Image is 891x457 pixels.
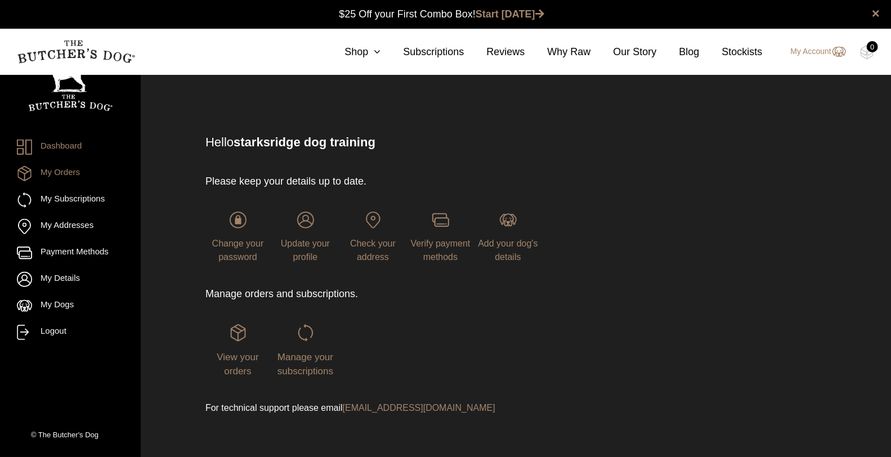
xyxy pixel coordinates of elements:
img: login-TBD_Orders.png [230,324,247,341]
a: Verify payment methods [408,212,473,262]
a: Start [DATE] [476,8,544,20]
a: View your orders [205,324,270,376]
a: My Details [17,272,124,287]
span: Verify payment methods [411,239,471,262]
a: My Subscriptions [17,192,124,208]
img: login-TBD_Payments.png [432,212,449,228]
a: Logout [17,325,124,340]
a: Reviews [464,44,525,60]
a: My Addresses [17,219,124,234]
span: Change your password [212,239,264,262]
p: For technical support please email [205,401,581,415]
img: TBD_Portrait_Logo_White.png [28,58,113,111]
a: My Dogs [17,298,124,313]
img: login-TBD_Subscriptions.png [297,324,314,341]
p: Manage orders and subscriptions. [205,286,581,302]
a: Dashboard [17,140,124,155]
a: Update your profile [273,212,338,262]
img: login-TBD_Profile.png [297,212,314,228]
a: My Account [780,45,846,59]
span: Update your profile [281,239,330,262]
a: Stockists [700,44,763,60]
a: Our Story [591,44,657,60]
a: Check your address [341,212,405,262]
a: Shop [322,44,380,60]
a: Payment Methods [17,245,124,261]
a: Manage your subscriptions [273,324,338,376]
span: Check your address [350,239,396,262]
a: close [872,7,880,20]
a: Add your dog's details [476,212,540,262]
span: Manage your subscriptions [277,352,333,377]
span: View your orders [217,352,258,377]
a: Blog [657,44,700,60]
p: Please keep your details up to date. [205,174,581,189]
strong: starksridge dog training [234,135,375,149]
img: login-TBD_Dog.png [500,212,517,228]
img: login-TBD_Password.png [230,212,247,228]
a: My Orders [17,166,124,181]
div: 0 [867,41,878,52]
img: TBD_Cart-Empty.png [860,45,874,60]
img: login-TBD_Address.png [365,212,382,228]
p: Hello [205,133,792,151]
a: Change your password [205,212,270,262]
a: Subscriptions [380,44,464,60]
a: Why Raw [525,44,591,60]
span: Add your dog's details [478,239,538,262]
a: [EMAIL_ADDRESS][DOMAIN_NAME] [343,403,495,413]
